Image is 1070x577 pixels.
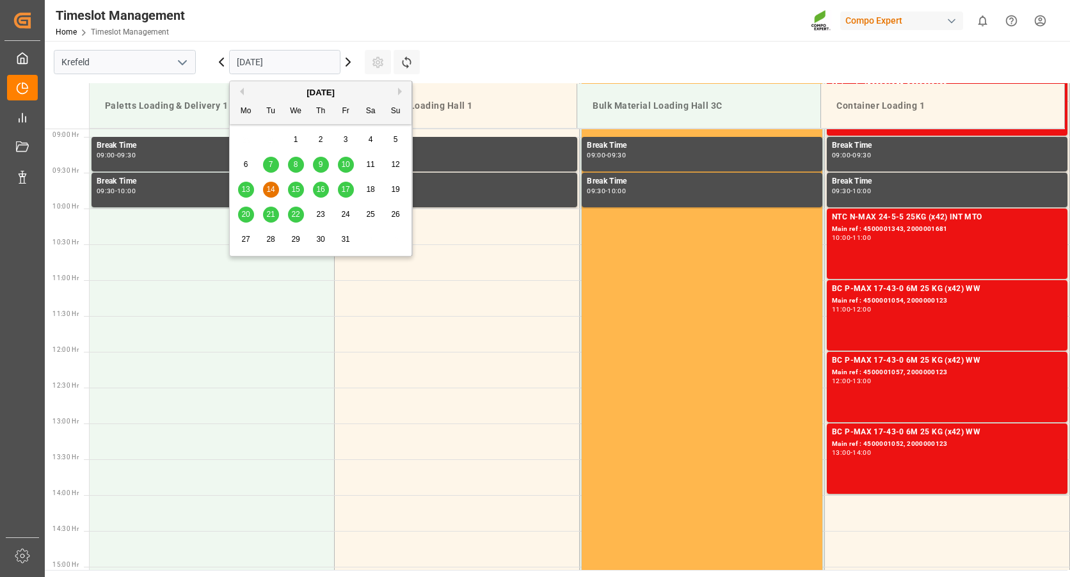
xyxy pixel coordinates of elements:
[363,207,379,223] div: Choose Saturday, October 25th, 2025
[288,104,304,120] div: We
[605,188,607,194] div: -
[266,185,275,194] span: 14
[587,152,605,158] div: 09:00
[363,157,379,173] div: Choose Saturday, October 11th, 2025
[338,182,354,198] div: Choose Friday, October 17th, 2025
[56,28,77,36] a: Home
[97,175,327,188] div: Break Time
[850,188,852,194] div: -
[398,88,406,95] button: Next Month
[852,378,871,384] div: 13:00
[840,8,968,33] button: Compo Expert
[366,185,374,194] span: 18
[117,188,136,194] div: 10:00
[288,207,304,223] div: Choose Wednesday, October 22nd, 2025
[832,306,850,312] div: 11:00
[832,188,850,194] div: 09:30
[852,188,871,194] div: 10:00
[52,310,79,317] span: 11:30 Hr
[288,157,304,173] div: Choose Wednesday, October 8th, 2025
[587,188,605,194] div: 09:30
[587,94,810,118] div: Bulk Material Loading Hall 3C
[313,104,329,120] div: Th
[338,104,354,120] div: Fr
[832,367,1062,378] div: Main ref : 4500001057, 2000000123
[388,157,404,173] div: Choose Sunday, October 12th, 2025
[832,354,1062,367] div: BC P-MAX 17-43-0 6M 25 KG (x42) WW
[391,160,399,169] span: 12
[52,454,79,461] span: 13:30 Hr
[313,132,329,148] div: Choose Thursday, October 2nd, 2025
[241,210,250,219] span: 20
[263,207,279,223] div: Choose Tuesday, October 21st, 2025
[244,160,248,169] span: 6
[388,182,404,198] div: Choose Sunday, October 19th, 2025
[115,188,117,194] div: -
[850,235,852,241] div: -
[338,207,354,223] div: Choose Friday, October 24th, 2025
[342,175,572,188] div: Break Time
[288,132,304,148] div: Choose Wednesday, October 1st, 2025
[241,185,250,194] span: 13
[316,210,324,219] span: 23
[97,152,115,158] div: 09:00
[607,152,626,158] div: 09:30
[344,135,348,144] span: 3
[238,207,254,223] div: Choose Monday, October 20th, 2025
[850,378,852,384] div: -
[172,52,191,72] button: open menu
[52,489,79,496] span: 14:00 Hr
[288,232,304,248] div: Choose Wednesday, October 29th, 2025
[832,139,1062,152] div: Break Time
[388,104,404,120] div: Su
[294,160,298,169] span: 8
[52,167,79,174] span: 09:30 Hr
[266,235,275,244] span: 28
[391,185,399,194] span: 19
[319,160,323,169] span: 9
[840,12,963,30] div: Compo Expert
[832,152,850,158] div: 09:00
[97,188,115,194] div: 09:30
[852,235,871,241] div: 11:00
[291,210,299,219] span: 22
[832,450,850,455] div: 13:00
[832,283,1062,296] div: BC P-MAX 17-43-0 6M 25 KG (x42) WW
[117,152,136,158] div: 09:30
[291,185,299,194] span: 15
[97,139,327,152] div: Break Time
[341,185,349,194] span: 17
[263,157,279,173] div: Choose Tuesday, October 7th, 2025
[291,235,299,244] span: 29
[850,152,852,158] div: -
[394,135,398,144] span: 5
[269,160,273,169] span: 7
[238,157,254,173] div: Choose Monday, October 6th, 2025
[313,232,329,248] div: Choose Thursday, October 30th, 2025
[52,274,79,281] span: 11:00 Hr
[241,235,250,244] span: 27
[369,135,373,144] span: 4
[852,306,871,312] div: 12:00
[52,382,79,389] span: 12:30 Hr
[288,182,304,198] div: Choose Wednesday, October 15th, 2025
[388,132,404,148] div: Choose Sunday, October 5th, 2025
[363,132,379,148] div: Choose Saturday, October 4th, 2025
[52,561,79,568] span: 15:00 Hr
[52,418,79,425] span: 13:00 Hr
[238,182,254,198] div: Choose Monday, October 13th, 2025
[607,188,626,194] div: 10:00
[294,135,298,144] span: 1
[363,104,379,120] div: Sa
[832,439,1062,450] div: Main ref : 4500001052, 2000000123
[341,235,349,244] span: 31
[968,6,997,35] button: show 0 new notifications
[263,182,279,198] div: Choose Tuesday, October 14th, 2025
[52,131,79,138] span: 09:00 Hr
[811,10,831,32] img: Screenshot%202023-09-29%20at%2010.02.21.png_1712312052.png
[366,210,374,219] span: 25
[52,203,79,210] span: 10:00 Hr
[850,306,852,312] div: -
[832,235,850,241] div: 10:00
[831,94,1054,118] div: Container Loading 1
